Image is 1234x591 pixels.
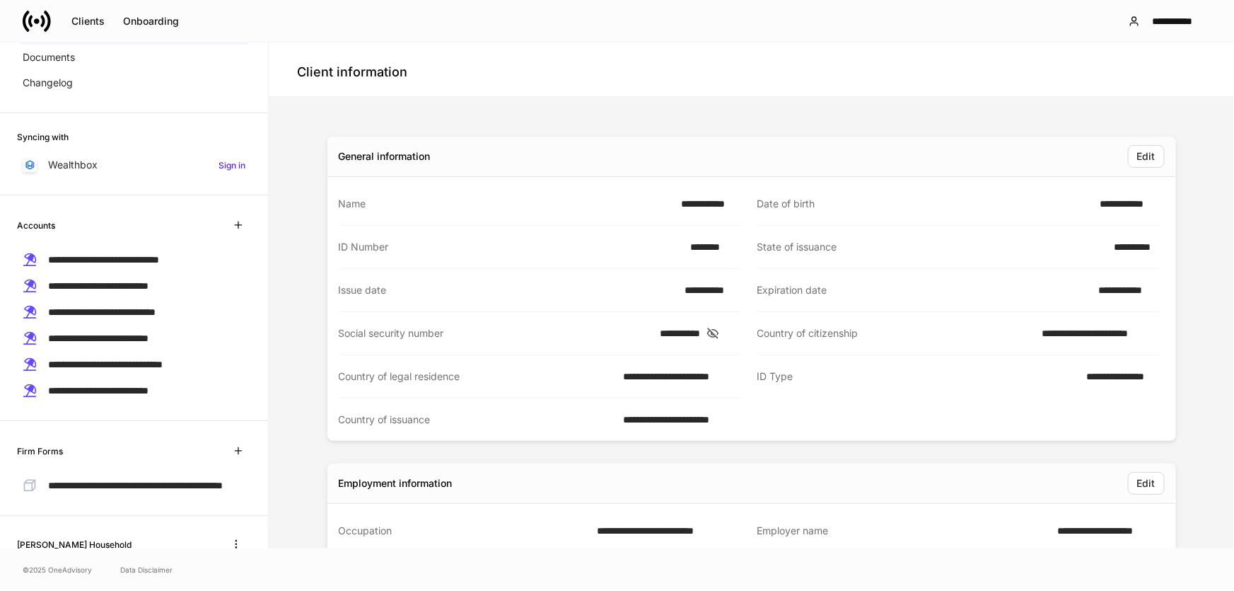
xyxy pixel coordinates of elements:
[757,326,1034,340] div: Country of citizenship
[123,16,179,26] div: Onboarding
[17,538,132,551] h6: [PERSON_NAME] Household
[339,524,589,538] div: Occupation
[62,10,114,33] button: Clients
[17,70,251,96] a: Changelog
[1128,145,1165,168] button: Edit
[219,159,245,172] h6: Sign in
[17,45,251,70] a: Documents
[297,64,407,81] h4: Client information
[17,152,251,178] a: WealthboxSign in
[757,197,1092,211] div: Date of birth
[339,476,453,490] div: Employment information
[1137,151,1156,161] div: Edit
[48,158,98,172] p: Wealthbox
[23,76,73,90] p: Changelog
[339,326,651,340] div: Social security number
[339,283,676,297] div: Issue date
[757,524,1049,539] div: Employer name
[757,240,1106,254] div: State of issuance
[17,130,69,144] h6: Syncing with
[757,369,1078,384] div: ID Type
[339,149,431,163] div: General information
[114,10,188,33] button: Onboarding
[17,444,63,458] h6: Firm Forms
[1128,472,1165,495] button: Edit
[17,219,55,232] h6: Accounts
[339,369,615,384] div: Country of legal residence
[339,197,673,211] div: Name
[1137,478,1156,488] div: Edit
[120,564,173,575] a: Data Disclaimer
[757,283,1090,297] div: Expiration date
[23,50,75,64] p: Documents
[23,564,92,575] span: © 2025 OneAdvisory
[339,413,615,427] div: Country of issuance
[71,16,105,26] div: Clients
[339,240,682,254] div: ID Number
